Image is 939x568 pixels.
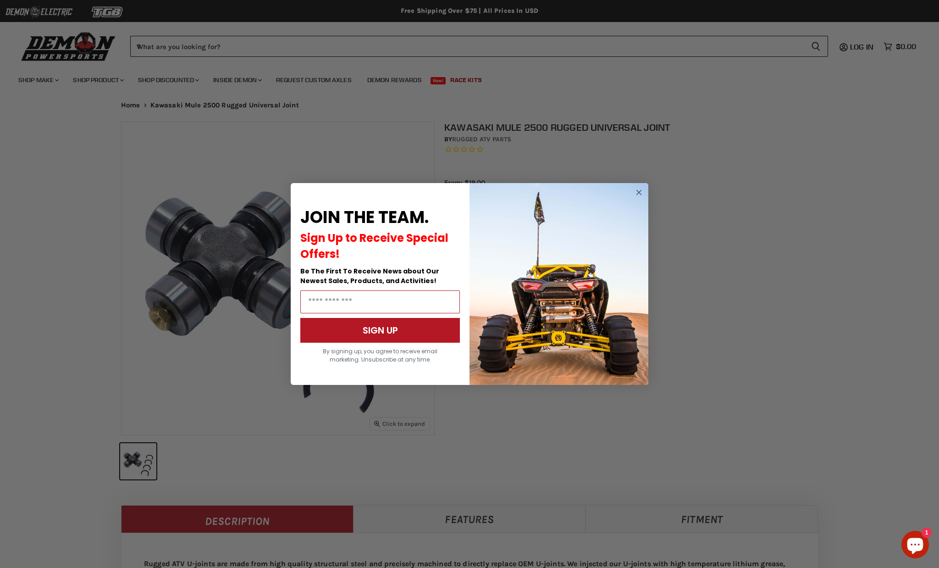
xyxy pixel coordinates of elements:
button: Close dialog [633,187,645,198]
span: By signing up, you agree to receive email marketing. Unsubscribe at any time. [323,347,437,363]
inbox-online-store-chat: Shopify online store chat [899,531,932,561]
button: SIGN UP [300,318,460,343]
span: Be The First To Receive News about Our Newest Sales, Products, and Activities! [300,267,439,285]
input: Email Address [300,290,460,313]
span: JOIN THE TEAM. [300,206,429,229]
img: a9095488-b6e7-41ba-879d-588abfab540b.jpeg [469,183,648,385]
span: Sign Up to Receive Special Offers! [300,230,448,262]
